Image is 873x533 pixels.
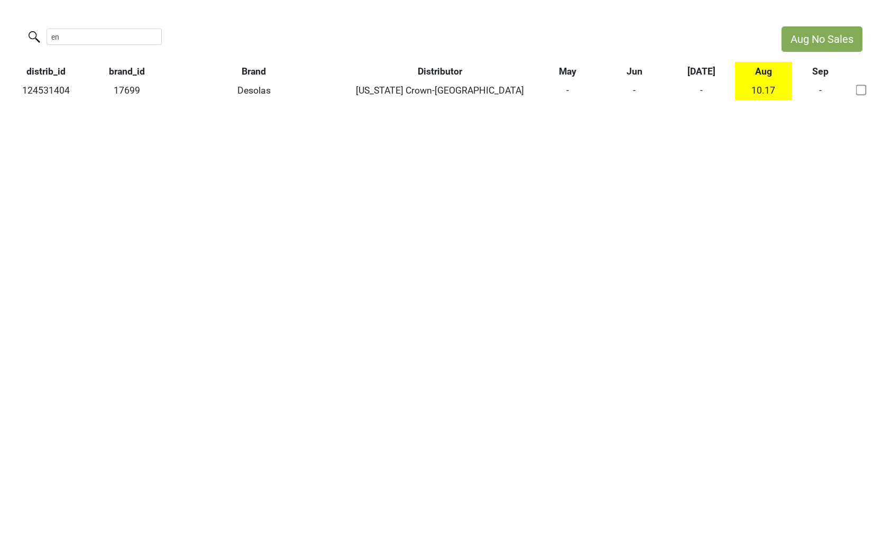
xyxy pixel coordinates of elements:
[668,62,735,81] th: Jul: activate to sort column ascending
[735,62,792,81] th: Aug: activate to sort column ascending
[162,81,346,100] td: Desolas
[735,81,792,100] td: 10.17
[162,62,346,81] th: Brand: activate to sort column ascending
[346,62,534,81] th: Distributor: activate to sort column ascending
[849,62,873,81] th: &nbsp;: activate to sort column ascending
[601,81,668,100] td: -
[668,81,735,100] td: -
[346,81,534,100] td: [US_STATE] Crown-[GEOGRAPHIC_DATA]
[91,62,162,81] th: brand_id: activate to sort column ascending
[792,62,849,81] th: Sep: activate to sort column ascending
[534,81,601,100] td: -
[601,62,668,81] th: Jun: activate to sort column ascending
[534,62,601,81] th: May: activate to sort column ascending
[792,81,849,100] td: -
[91,81,162,100] td: 17699
[782,26,862,52] button: Aug No Sales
